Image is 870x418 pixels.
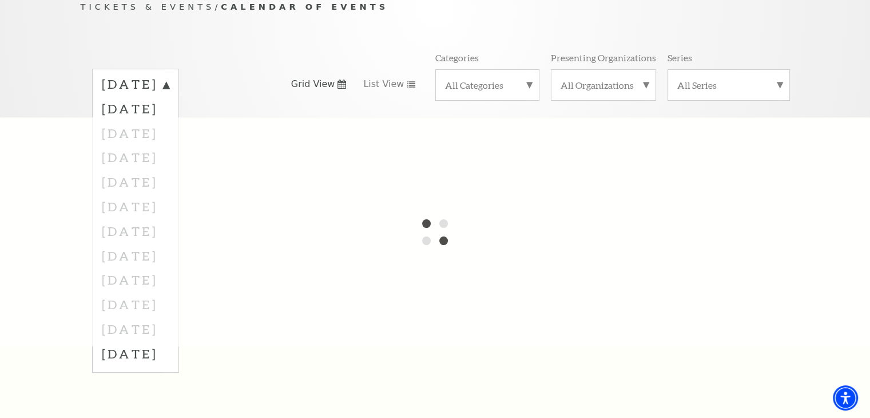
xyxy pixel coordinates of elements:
[561,79,646,91] label: All Organizations
[677,79,780,91] label: All Series
[435,52,479,64] p: Categories
[363,78,404,90] span: List View
[81,2,215,11] span: Tickets & Events
[221,2,388,11] span: Calendar of Events
[833,385,858,411] div: Accessibility Menu
[668,52,692,64] p: Series
[291,78,335,90] span: Grid View
[551,52,656,64] p: Presenting Organizations
[102,76,169,96] label: [DATE]
[102,341,169,366] label: [DATE]
[102,96,169,121] label: [DATE]
[445,79,530,91] label: All Categories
